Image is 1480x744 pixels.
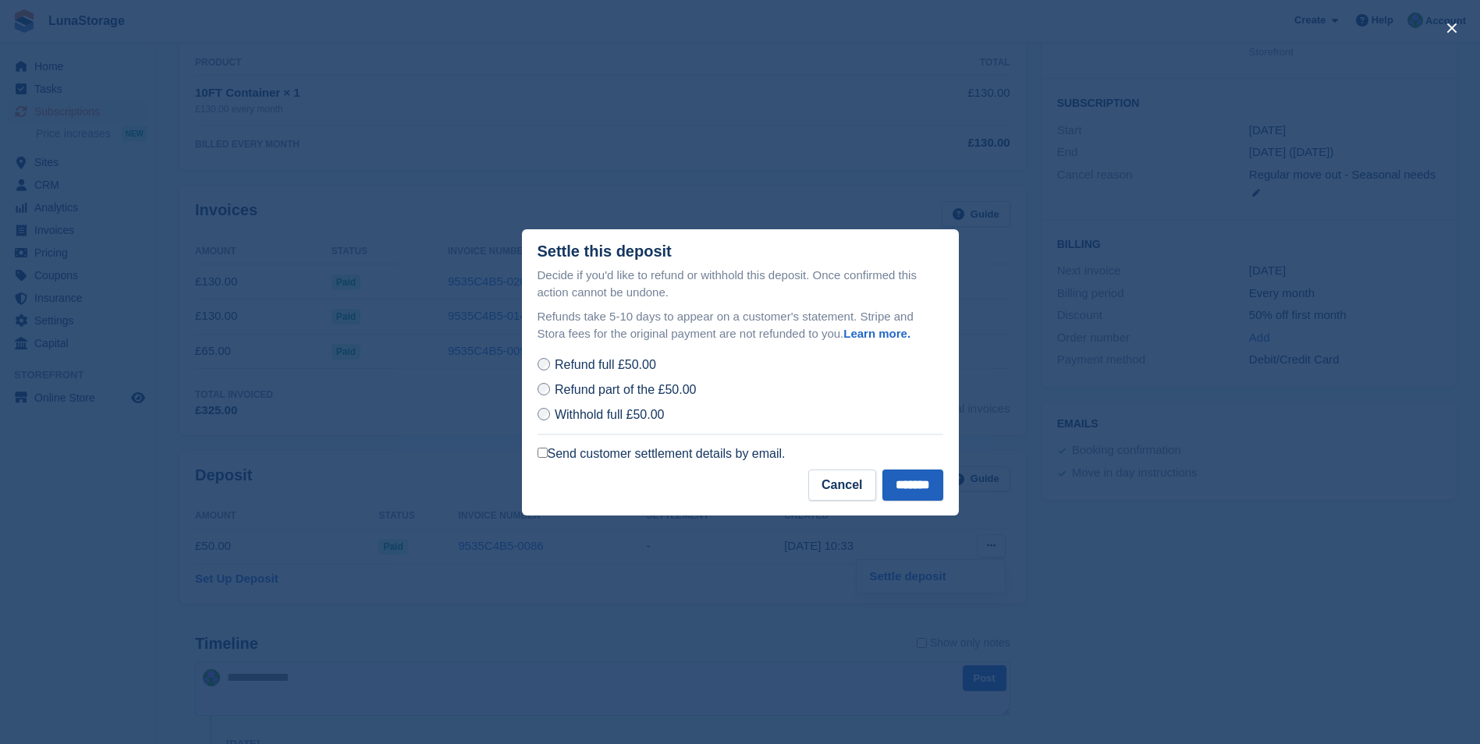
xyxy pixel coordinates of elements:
[538,267,943,302] p: Decide if you'd like to refund or withhold this deposit. Once confirmed this action cannot be und...
[555,408,665,421] span: Withhold full £50.00
[538,408,550,420] input: Withhold full £50.00
[808,469,875,501] button: Cancel
[1439,16,1464,41] button: close
[538,243,672,260] div: Settle this deposit
[538,446,786,462] label: Send customer settlement details by email.
[538,383,550,395] input: Refund part of the £50.00
[843,327,910,340] a: Learn more.
[538,358,550,370] input: Refund full £50.00
[555,383,696,396] span: Refund part of the £50.00
[538,308,943,343] p: Refunds take 5-10 days to appear on a customer's statement. Stripe and Stora fees for the origina...
[538,448,548,458] input: Send customer settlement details by email.
[555,358,656,371] span: Refund full £50.00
